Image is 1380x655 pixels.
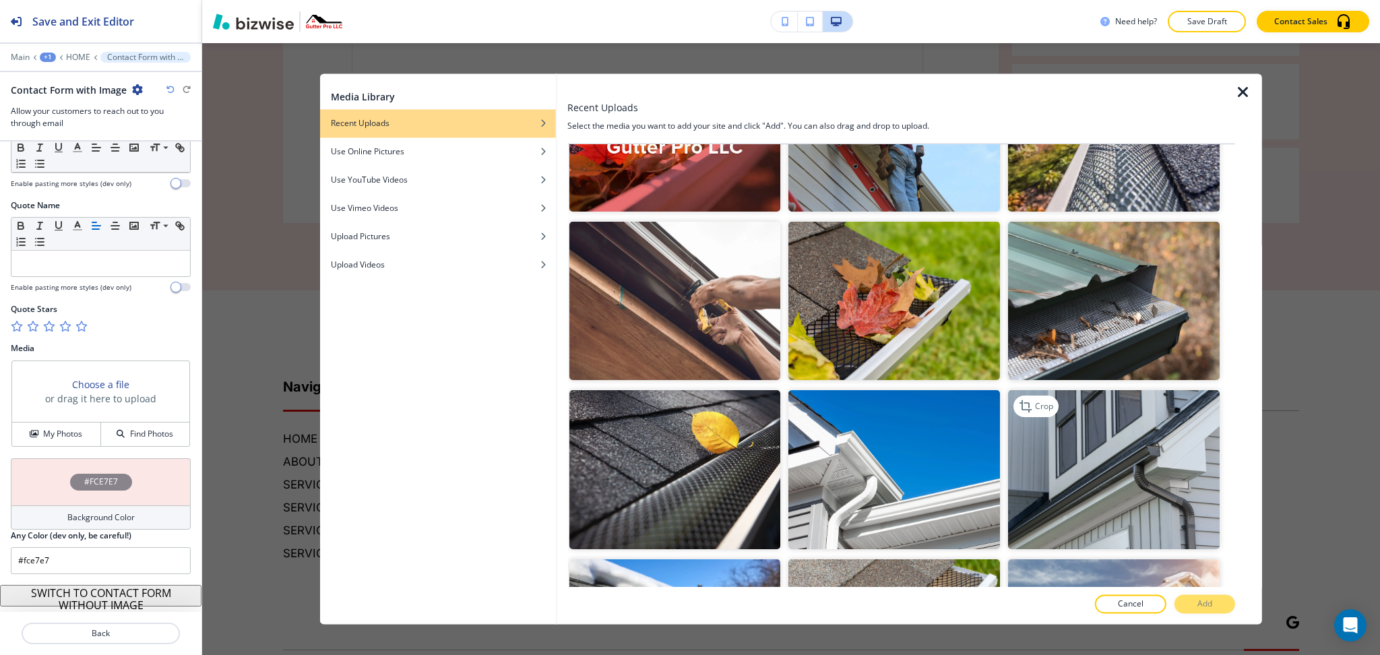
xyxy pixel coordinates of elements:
[11,303,57,315] h2: Quote Stars
[567,120,1235,132] h4: Select the media you want to add your site and click "Add". You can also drag and drop to upload.
[331,202,398,214] h4: Use Vimeo Videos
[72,377,129,392] button: Choose a file
[23,627,179,640] p: Back
[32,13,134,30] h2: Save and Exit Editor
[12,423,101,446] button: My Photos
[320,109,556,137] button: Recent Uploads
[1115,15,1157,28] h3: Need help?
[320,137,556,166] button: Use Online Pictures
[101,423,189,446] button: Find Photos
[306,15,342,28] img: Your Logo
[84,476,118,488] h4: #FCE7E7
[1274,15,1327,28] p: Contact Sales
[66,53,90,62] button: HOME
[11,105,191,129] h3: Allow your customers to reach out to you through email
[331,117,389,129] h4: Recent Uploads
[331,259,385,271] h4: Upload Videos
[67,511,135,524] h4: Background Color
[213,13,294,30] img: Bizwise Logo
[11,458,191,530] button: #FCE7E7Background Color
[43,428,82,440] h4: My Photos
[107,53,184,62] p: Contact Form with Image
[1013,396,1059,418] div: Crop
[567,100,638,115] h3: Recent Uploads
[1095,595,1166,614] button: Cancel
[1185,15,1228,28] p: Save Draft
[331,90,395,104] h2: Media Library
[1334,609,1367,642] div: Open Intercom Messenger
[11,83,127,97] h2: Contact Form with Image
[331,146,404,158] h4: Use Online Pictures
[11,199,60,212] h2: Quote Name
[320,222,556,251] button: Upload Pictures
[1168,11,1246,32] button: Save Draft
[320,251,556,279] button: Upload Videos
[11,360,191,447] div: Choose a fileor drag it here to uploadMy PhotosFind Photos
[1257,11,1369,32] button: Contact Sales
[320,194,556,222] button: Use Vimeo Videos
[11,530,131,542] h2: Any Color (dev only, be careful!)
[1035,401,1053,413] p: Crop
[45,392,156,406] h3: or drag it here to upload
[11,282,131,292] h4: Enable pasting more styles (dev only)
[331,174,408,186] h4: Use YouTube Videos
[40,53,56,62] button: +1
[130,428,173,440] h4: Find Photos
[11,342,191,354] h2: Media
[22,623,180,644] button: Back
[11,53,30,62] button: Main
[1118,598,1143,611] p: Cancel
[331,230,390,243] h4: Upload Pictures
[11,179,131,189] h4: Enable pasting more styles (dev only)
[320,166,556,194] button: Use YouTube Videos
[100,52,191,63] button: Contact Form with Image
